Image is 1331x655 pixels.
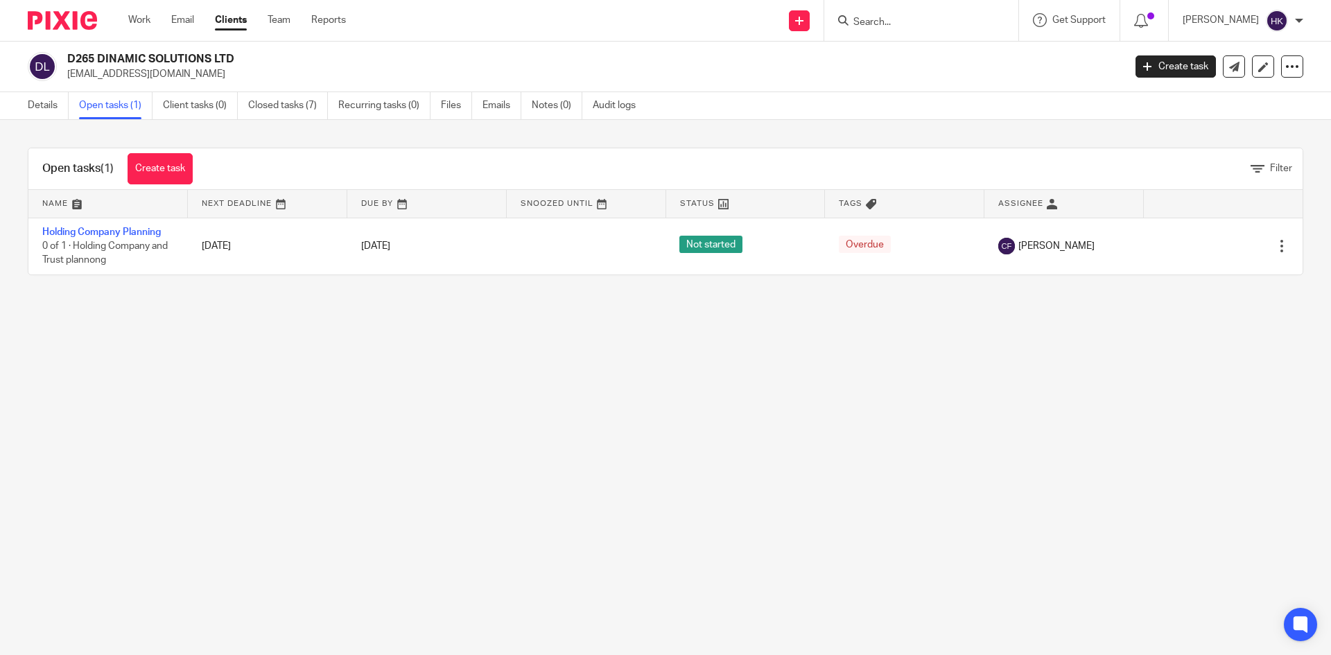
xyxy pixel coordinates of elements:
[1136,55,1216,78] a: Create task
[521,200,593,207] span: Snoozed Until
[67,67,1115,81] p: [EMAIL_ADDRESS][DOMAIN_NAME]
[188,218,347,274] td: [DATE]
[839,200,862,207] span: Tags
[101,163,114,174] span: (1)
[171,13,194,27] a: Email
[441,92,472,119] a: Files
[839,236,891,253] span: Overdue
[28,92,69,119] a: Details
[998,238,1015,254] img: svg%3E
[248,92,328,119] a: Closed tasks (7)
[67,52,905,67] h2: D265 DINAMIC SOLUTIONS LTD
[215,13,247,27] a: Clients
[532,92,582,119] a: Notes (0)
[361,241,390,251] span: [DATE]
[311,13,346,27] a: Reports
[1270,164,1292,173] span: Filter
[482,92,521,119] a: Emails
[163,92,238,119] a: Client tasks (0)
[28,11,97,30] img: Pixie
[79,92,153,119] a: Open tasks (1)
[338,92,430,119] a: Recurring tasks (0)
[42,241,168,265] span: 0 of 1 · Holding Company and Trust plannong
[268,13,290,27] a: Team
[852,17,977,29] input: Search
[42,227,161,237] a: Holding Company Planning
[680,200,715,207] span: Status
[42,161,114,176] h1: Open tasks
[1183,13,1259,27] p: [PERSON_NAME]
[679,236,742,253] span: Not started
[1018,239,1095,253] span: [PERSON_NAME]
[593,92,646,119] a: Audit logs
[28,52,57,81] img: svg%3E
[1266,10,1288,32] img: svg%3E
[128,13,150,27] a: Work
[128,153,193,184] a: Create task
[1052,15,1106,25] span: Get Support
